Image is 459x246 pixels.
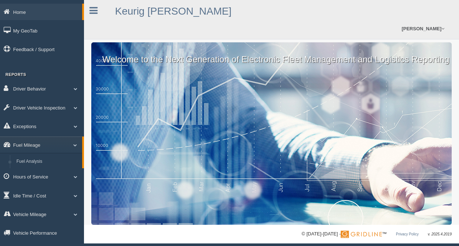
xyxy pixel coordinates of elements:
[341,231,382,238] img: Gridline
[396,232,418,236] a: Privacy Policy
[302,230,452,238] div: © [DATE]-[DATE] - ™
[13,155,82,168] a: Fuel Analysis
[91,42,452,66] p: Welcome to the Next Generation of Electronic Fleet Management and Logistics Reporting
[428,232,452,236] span: v. 2025.4.2019
[115,5,232,17] a: Keurig [PERSON_NAME]
[398,18,448,39] a: [PERSON_NAME]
